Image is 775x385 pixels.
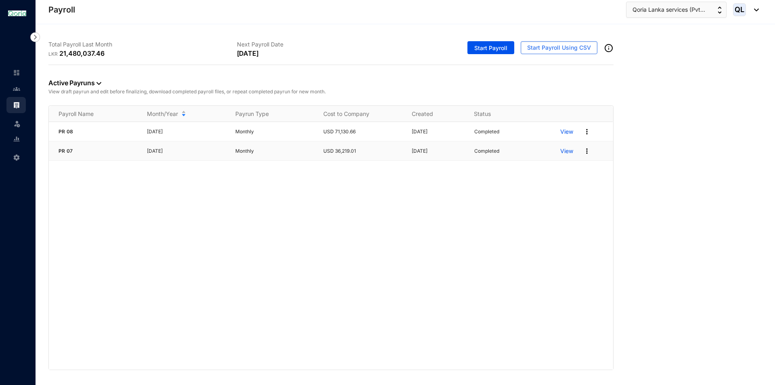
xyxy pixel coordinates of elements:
img: payroll.289672236c54bbec4828.svg [13,101,20,109]
li: Reports [6,131,26,147]
img: settings-unselected.1febfda315e6e19643a1.svg [13,154,20,161]
img: report-unselected.e6a6b4230fc7da01f883.svg [13,135,20,143]
p: Completed [474,147,499,155]
img: nav-icon-right.af6afadce00d159da59955279c43614e.svg [30,32,40,42]
span: Start Payroll Using CSV [527,44,591,52]
img: dropdown-black.8e83cc76930a90b1a4fdb6d089b7bf3a.svg [96,82,101,85]
a: View [560,147,573,155]
a: Active Payruns [48,79,101,87]
button: Start Payroll [467,41,514,54]
img: info-outined.c2a0bb1115a2853c7f4cb4062ec879bc.svg [604,43,614,53]
p: [DATE] [147,147,226,155]
img: home-unselected.a29eae3204392db15eaf.svg [13,69,20,76]
span: Qoria Lanka services (Pvt... [633,5,705,14]
p: Next Payroll Date [237,40,425,48]
p: Completed [474,128,499,136]
span: PR 08 [59,128,73,135]
button: Start Payroll Using CSV [521,41,597,54]
button: Qoria Lanka services (Pvt... [626,2,727,18]
p: [DATE] [147,128,226,136]
span: Month/Year [147,110,178,118]
p: [DATE] [237,48,259,58]
th: Status [464,106,551,122]
p: Total Payroll Last Month [48,40,237,48]
a: View [560,128,573,136]
p: Payroll [48,4,75,15]
th: Payroll Name [49,106,137,122]
th: Cost to Company [314,106,402,122]
img: more.27664ee4a8faa814348e188645a3c1fc.svg [583,147,591,155]
th: Created [402,106,464,122]
img: up-down-arrow.74152d26bf9780fbf563ca9c90304185.svg [718,6,722,14]
li: Contacts [6,81,26,97]
span: PR 07 [59,148,73,154]
img: more.27664ee4a8faa814348e188645a3c1fc.svg [583,128,591,136]
p: USD 36,219.01 [323,147,402,155]
span: Start Payroll [474,44,507,52]
p: [DATE] [412,128,464,136]
span: QL [735,6,744,13]
th: Payrun Type [226,106,314,122]
img: people-unselected.118708e94b43a90eceab.svg [13,85,20,93]
p: Monthly [235,147,314,155]
p: 21,480,037.46 [59,48,105,58]
img: dropdown-black.8e83cc76930a90b1a4fdb6d089b7bf3a.svg [750,8,759,11]
li: Payroll [6,97,26,113]
li: Home [6,65,26,81]
img: logo [8,11,26,16]
p: LKR [48,50,59,58]
p: Monthly [235,128,314,136]
p: USD 71,130.66 [323,128,402,136]
p: View draft payrun and edit before finalizing, download completed payroll files, or repeat complet... [48,88,614,96]
p: [DATE] [412,147,464,155]
img: leave-unselected.2934df6273408c3f84d9.svg [13,120,21,128]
